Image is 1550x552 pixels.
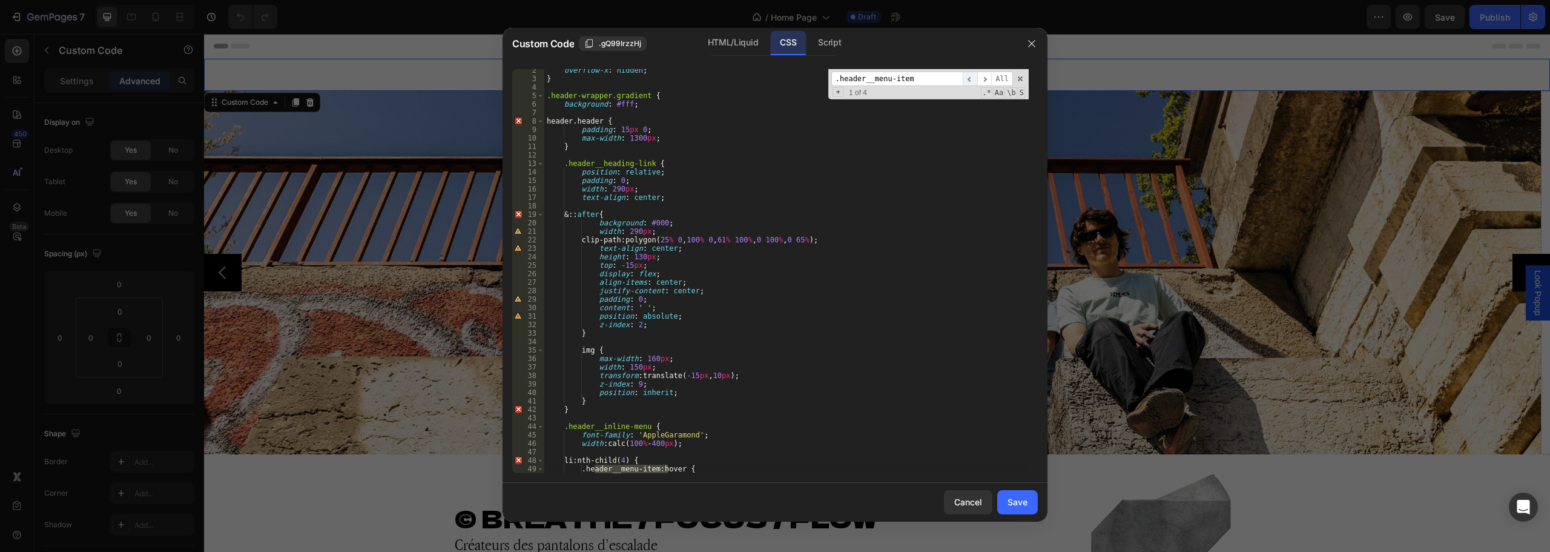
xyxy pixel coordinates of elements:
[512,287,544,295] div: 28
[1328,236,1340,282] span: Look Popup
[991,71,1013,87] span: Alt-Enter
[1018,87,1025,98] span: Search In Selection
[512,253,544,261] div: 24
[512,134,544,142] div: 10
[512,176,544,185] div: 15
[512,108,544,117] div: 7
[579,36,647,51] button: .gQ99IrzzHj
[1509,493,1538,522] div: Open Intercom Messenger
[512,456,544,465] div: 48
[887,440,1027,548] img: gempages_578941619886096993-a5c7e9a5-1fb4-492c-b23c-3f29d6ebd7be.png
[676,405,691,421] button: Dot
[994,87,1004,98] span: CaseSensitive Search
[512,388,544,397] div: 40
[954,496,982,508] div: Cancel
[512,202,544,210] div: 18
[770,31,806,55] div: CSS
[512,338,544,346] div: 34
[512,346,544,354] div: 35
[512,405,544,414] div: 42
[512,236,544,244] div: 22
[512,448,544,456] div: 47
[676,269,760,302] button: <p>Femme</p>
[808,31,851,55] div: Script
[512,354,544,363] div: 36
[512,465,544,473] div: 49
[512,329,544,338] div: 33
[696,405,711,421] button: Dot
[512,397,544,405] div: 41
[512,185,544,193] div: 16
[844,88,872,97] span: 1 of 4
[1007,496,1027,508] div: Save
[833,87,844,97] span: Toggle Replace mode
[977,71,992,87] span: ​
[831,71,963,87] input: Search for
[512,261,544,270] div: 25
[512,193,544,202] div: 17
[577,269,666,302] button: <p>Homme</p>
[512,227,544,236] div: 21
[512,66,544,75] div: 2
[512,363,544,371] div: 37
[251,502,807,519] p: Créateurs des pantalons d’escalade
[1308,220,1346,258] button: Carousel Next Arrow
[512,371,544,380] div: 38
[512,439,544,448] div: 46
[512,159,544,168] div: 13
[636,405,651,421] button: Dot
[15,63,67,74] div: Custom Code
[512,304,544,312] div: 30
[512,210,544,219] div: 19
[656,405,671,421] button: Dot
[512,91,544,100] div: 5
[512,422,544,431] div: 44
[512,414,544,422] div: 43
[596,276,647,294] p: Homme
[512,244,544,253] div: 23
[249,467,808,501] h2: © BREATHE / FOCUS / FLOW
[698,31,768,55] div: HTML/Liquid
[512,270,544,278] div: 26
[512,142,544,151] div: 11
[512,312,544,321] div: 31
[512,431,544,439] div: 45
[512,295,544,304] div: 29
[695,276,740,294] p: Femme
[599,38,641,49] span: .gQ99IrzzHj
[512,380,544,388] div: 39
[512,168,544,176] div: 14
[512,83,544,91] div: 4
[981,87,992,98] span: RegExp Search
[512,278,544,287] div: 27
[512,100,544,108] div: 6
[963,71,977,87] span: ​
[512,151,544,159] div: 12
[997,490,1038,514] button: Save
[512,219,544,227] div: 20
[512,321,544,329] div: 32
[512,125,544,134] div: 9
[512,36,574,51] span: Custom Code
[512,117,544,125] div: 8
[1006,87,1017,98] span: Whole Word Search
[512,75,544,83] div: 3
[944,490,992,514] button: Cancel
